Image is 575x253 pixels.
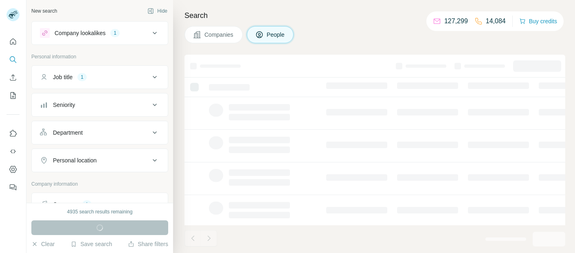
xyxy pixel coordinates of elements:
[32,67,168,87] button: Job title1
[32,123,168,142] button: Department
[32,95,168,115] button: Seniority
[77,73,87,81] div: 1
[31,7,57,15] div: New search
[53,73,72,81] div: Job title
[267,31,285,39] span: People
[7,88,20,103] button: My lists
[444,16,468,26] p: 127,299
[519,16,557,27] button: Buy credits
[31,240,55,248] button: Clear
[31,180,168,188] p: Company information
[7,144,20,159] button: Use Surfe API
[82,201,92,208] div: 1
[32,23,168,43] button: Company lookalikes1
[7,180,20,195] button: Feedback
[67,208,133,215] div: 4935 search results remaining
[128,240,168,248] button: Share filters
[53,156,97,164] div: Personal location
[7,126,20,141] button: Use Surfe on LinkedIn
[32,195,168,214] button: Company1
[53,200,77,209] div: Company
[7,162,20,177] button: Dashboard
[32,151,168,170] button: Personal location
[184,10,565,21] h4: Search
[110,29,120,37] div: 1
[142,5,173,17] button: Hide
[70,240,112,248] button: Save search
[53,101,75,109] div: Seniority
[53,129,83,137] div: Department
[7,52,20,67] button: Search
[31,53,168,60] p: Personal information
[7,34,20,49] button: Quick start
[55,29,105,37] div: Company lookalikes
[486,16,506,26] p: 14,084
[7,70,20,85] button: Enrich CSV
[204,31,234,39] span: Companies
